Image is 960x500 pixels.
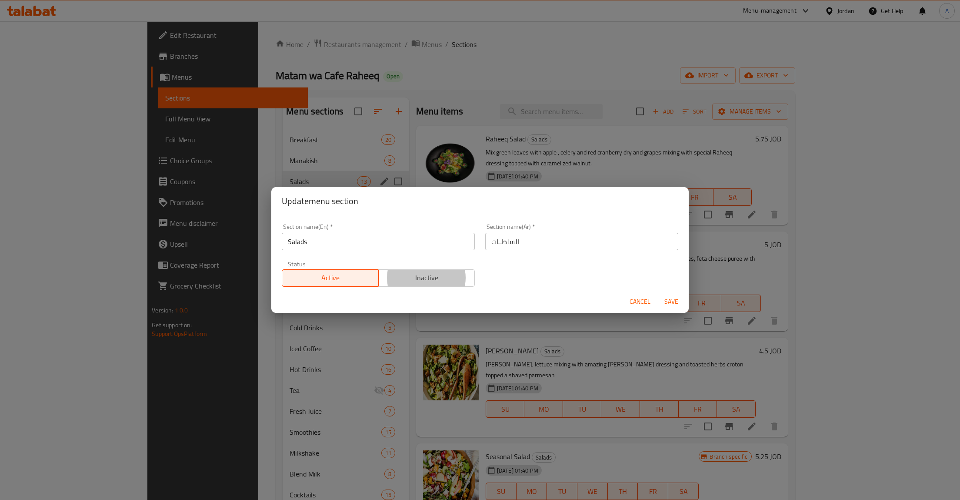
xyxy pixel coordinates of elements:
span: Save [661,296,682,307]
span: Inactive [382,272,472,284]
button: Save [657,294,685,310]
span: Cancel [630,296,650,307]
button: Inactive [378,269,475,287]
button: Cancel [626,294,654,310]
button: Active [282,269,379,287]
h2: Update menu section [282,194,678,208]
input: Please enter section name(ar) [485,233,678,250]
span: Active [286,272,375,284]
input: Please enter section name(en) [282,233,475,250]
